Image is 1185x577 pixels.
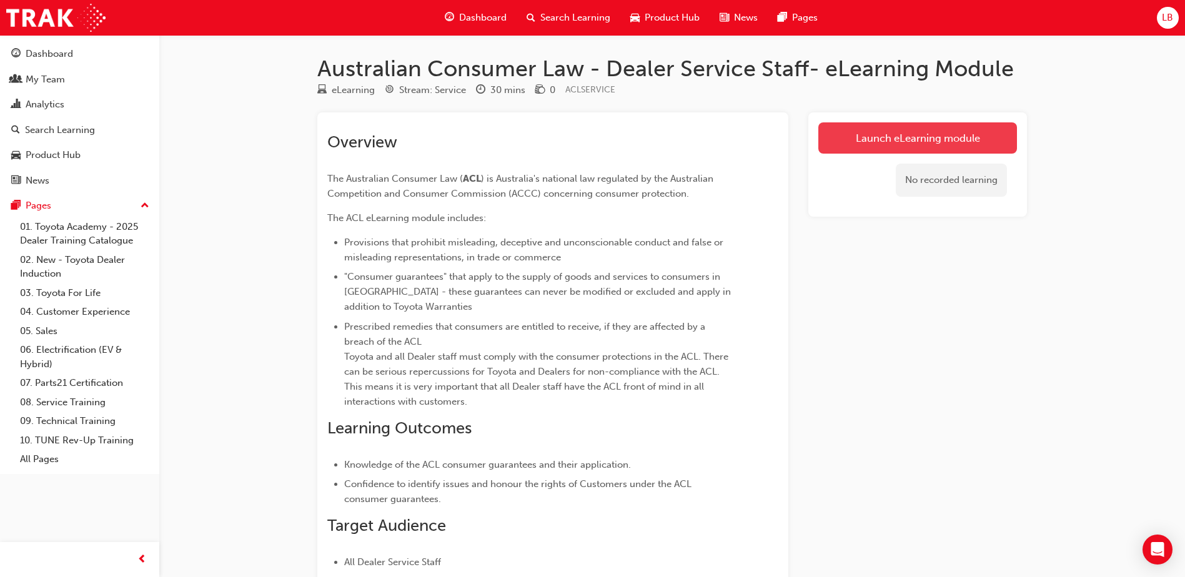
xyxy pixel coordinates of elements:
[15,431,154,450] a: 10. TUNE Rev-Up Training
[734,11,758,25] span: News
[459,11,507,25] span: Dashboard
[5,194,154,217] button: Pages
[317,85,327,96] span: learningResourceType_ELEARNING-icon
[26,97,64,112] div: Analytics
[1162,11,1173,25] span: LB
[630,10,640,26] span: car-icon
[11,175,21,187] span: news-icon
[565,84,615,95] span: Learning resource code
[15,412,154,431] a: 09. Technical Training
[15,217,154,250] a: 01. Toyota Academy - 2025 Dealer Training Catalogue
[5,144,154,167] a: Product Hub
[476,82,525,98] div: Duration
[11,125,20,136] span: search-icon
[137,552,147,568] span: prev-icon
[645,11,700,25] span: Product Hub
[778,10,787,26] span: pages-icon
[26,174,49,188] div: News
[435,5,517,31] a: guage-iconDashboard
[327,132,397,152] span: Overview
[5,42,154,66] a: Dashboard
[463,173,481,184] span: ACL
[818,122,1017,154] a: Launch eLearning module
[344,478,694,505] span: Confidence to identify issues and honour the rights of Customers under the ACL consumer guarantees.
[11,49,21,60] span: guage-icon
[710,5,768,31] a: news-iconNews
[327,173,463,184] span: The Australian Consumer Law (
[15,284,154,303] a: 03. Toyota For Life
[327,418,472,438] span: Learning Outcomes
[476,85,485,96] span: clock-icon
[6,4,106,32] img: Trak
[11,150,21,161] span: car-icon
[1143,535,1173,565] div: Open Intercom Messenger
[768,5,828,31] a: pages-iconPages
[317,55,1027,82] h1: Australian Consumer Law - Dealer Service Staff- eLearning Module
[445,10,454,26] span: guage-icon
[15,450,154,469] a: All Pages
[26,47,73,61] div: Dashboard
[26,199,51,213] div: Pages
[26,148,81,162] div: Product Hub
[327,212,486,224] span: The ACL eLearning module includes:
[141,198,149,214] span: up-icon
[327,173,716,199] span: ) is Australia's national law regulated by the Australian Competition and Consumer Commission (AC...
[535,82,555,98] div: Price
[517,5,620,31] a: search-iconSearch Learning
[15,302,154,322] a: 04. Customer Experience
[1157,7,1179,29] button: LB
[720,10,729,26] span: news-icon
[896,164,1007,197] div: No recorded learning
[344,459,631,470] span: Knowledge of the ACL consumer guarantees and their application.
[344,556,441,568] span: All Dealer Service Staff
[344,271,733,312] span: "Consumer guarantees" that apply to the supply of goods and services to consumers in [GEOGRAPHIC_...
[344,237,726,263] span: Provisions that prohibit misleading, deceptive and unconscionable conduct and false or misleading...
[327,516,446,535] span: Target Audience
[15,250,154,284] a: 02. New - Toyota Dealer Induction
[332,83,375,97] div: eLearning
[26,72,65,87] div: My Team
[11,74,21,86] span: people-icon
[527,10,535,26] span: search-icon
[5,40,154,194] button: DashboardMy TeamAnalyticsSearch LearningProduct HubNews
[5,68,154,91] a: My Team
[344,321,731,407] span: Prescribed remedies that consumers are entitled to receive, if they are affected by a breach of t...
[5,169,154,192] a: News
[25,123,95,137] div: Search Learning
[535,85,545,96] span: money-icon
[385,82,466,98] div: Stream
[550,83,555,97] div: 0
[5,119,154,142] a: Search Learning
[11,200,21,212] span: pages-icon
[540,11,610,25] span: Search Learning
[15,340,154,373] a: 06. Electrification (EV & Hybrid)
[792,11,818,25] span: Pages
[317,82,375,98] div: Type
[385,85,394,96] span: target-icon
[15,393,154,412] a: 08. Service Training
[15,322,154,341] a: 05. Sales
[490,83,525,97] div: 30 mins
[5,93,154,116] a: Analytics
[620,5,710,31] a: car-iconProduct Hub
[11,99,21,111] span: chart-icon
[399,83,466,97] div: Stream: Service
[15,373,154,393] a: 07. Parts21 Certification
